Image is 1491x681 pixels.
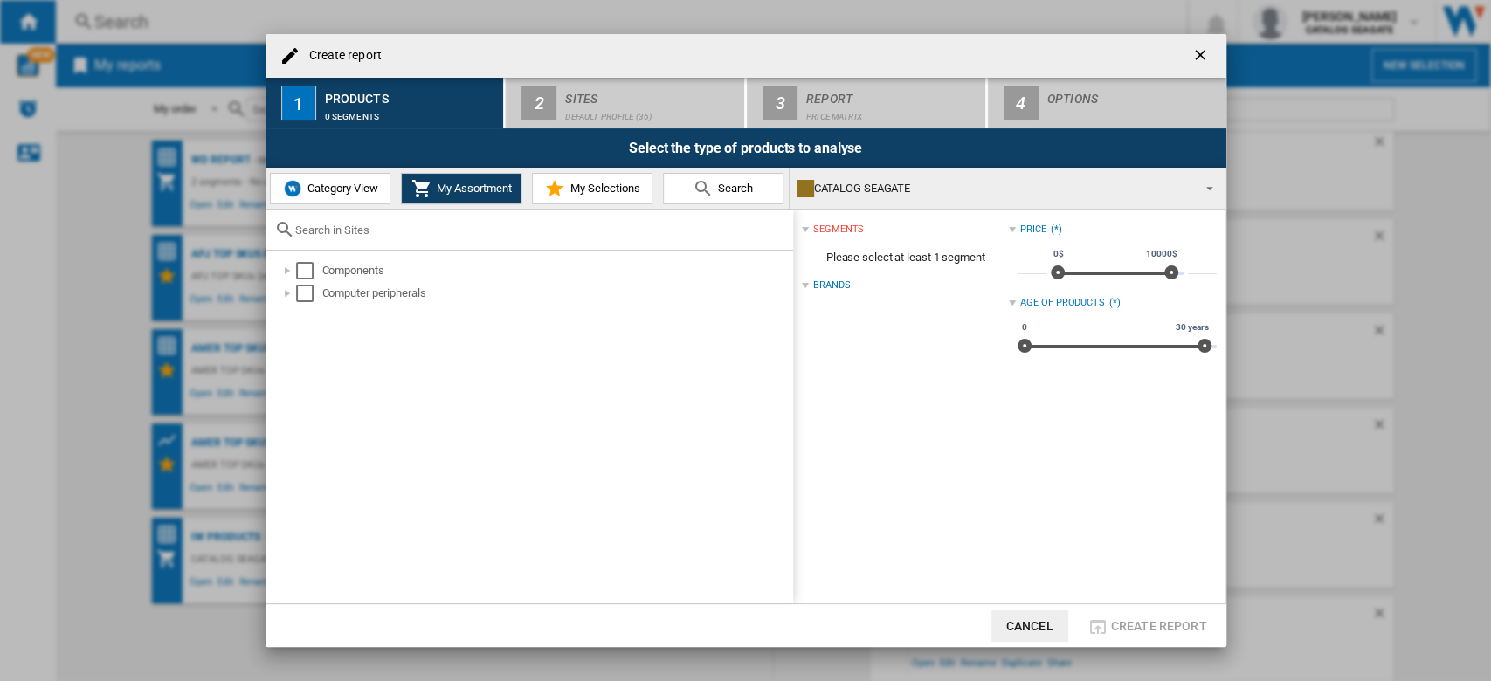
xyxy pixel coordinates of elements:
div: Computer peripherals [322,285,790,302]
span: 0$ [1051,247,1066,261]
button: getI18NText('BUTTONS.CLOSE_DIALOG') [1184,38,1219,73]
span: Please select at least 1 segment [802,241,1009,274]
span: 10000$ [1143,247,1179,261]
div: Brands [813,279,850,292]
div: 0 segments [325,103,497,121]
div: 2 [521,86,556,120]
div: Price Matrix [806,103,978,121]
div: 1 [281,86,316,120]
span: My Assortment [432,182,512,195]
md-checkbox: Select [296,262,322,279]
span: Category View [303,182,378,195]
button: Category View [270,173,390,204]
button: 1 Products 0 segments [266,78,506,128]
span: 30 years [1173,320,1211,334]
button: My Assortment [401,173,521,204]
div: Components [322,262,790,279]
img: wiser-icon-blue.png [282,178,303,199]
span: Search [714,182,753,195]
md-checkbox: Select [296,285,322,302]
button: Cancel [991,610,1068,642]
span: Create report [1111,619,1207,633]
div: Default profile (36) [565,103,737,121]
div: segments [813,223,864,237]
span: My Selections [565,182,639,195]
span: 0 [1019,320,1030,334]
div: Report [806,85,978,103]
div: 3 [763,86,797,120]
div: Select the type of products to analyse [266,128,1226,168]
button: 3 Report Price Matrix [747,78,987,128]
button: 2 Sites Default profile (36) [506,78,746,128]
button: 4 Options [988,78,1226,128]
h4: Create report [300,47,382,65]
md-dialog: Create report ... [266,34,1226,647]
button: Create report [1082,610,1212,642]
div: CATALOG SEAGATE [797,176,1191,201]
div: Options [1047,85,1219,103]
div: Sites [565,85,737,103]
input: Search in Sites [295,224,784,237]
div: Products [325,85,497,103]
div: Price [1020,223,1046,237]
button: My Selections [532,173,652,204]
button: Search [663,173,783,204]
ng-md-icon: getI18NText('BUTTONS.CLOSE_DIALOG') [1191,46,1212,67]
div: 4 [1004,86,1039,120]
div: Age of products [1020,296,1105,310]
